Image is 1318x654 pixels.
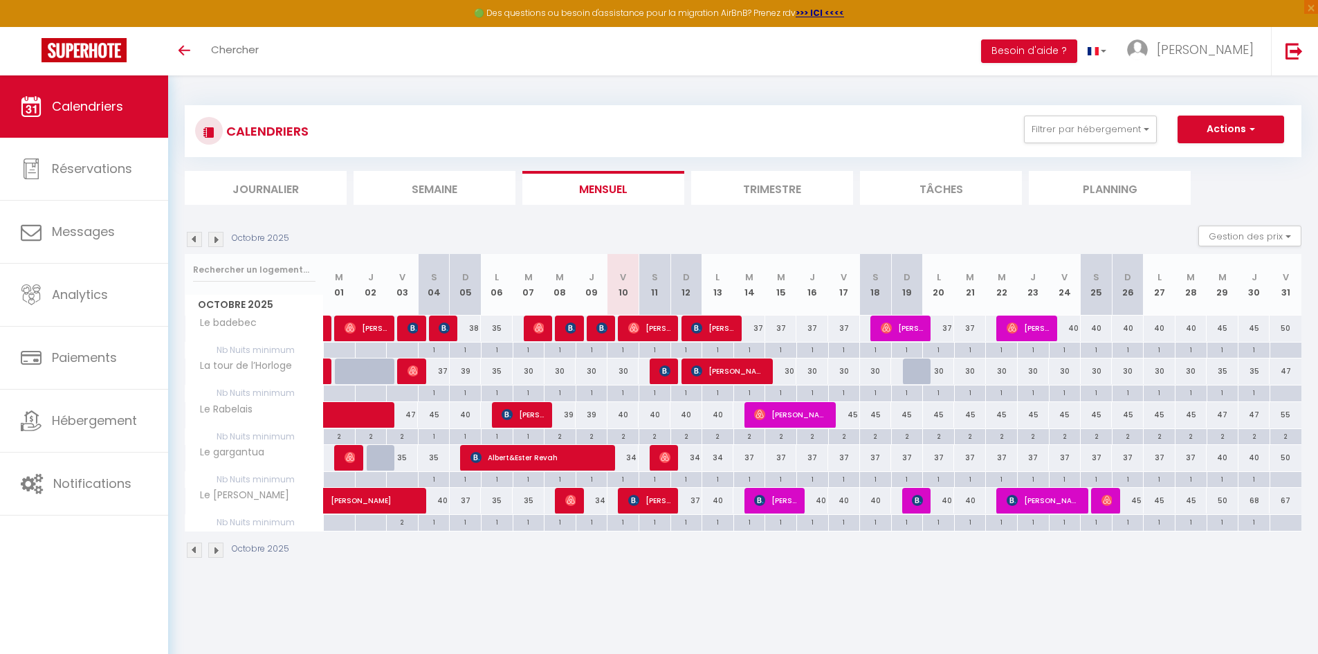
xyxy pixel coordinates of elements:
div: 30 [765,358,797,384]
div: 37 [923,445,955,471]
div: 30 [1175,358,1207,384]
div: 45 [1238,316,1270,341]
li: Planning [1029,171,1191,205]
div: 1 [986,385,1017,399]
span: Messages [52,223,115,240]
div: 45 [1112,402,1144,428]
h3: CALENDRIERS [223,116,309,147]
div: 37 [860,445,892,471]
div: 1 [1144,343,1175,356]
th: 10 [607,254,639,316]
div: 2 [1018,429,1049,442]
div: 30 [954,358,986,384]
div: 37 [733,316,765,341]
abbr: M [745,271,753,284]
button: Actions [1178,116,1284,143]
span: Le gargantua [187,445,268,460]
span: Hébergement [52,412,137,429]
div: 1 [1238,343,1270,356]
div: 1 [702,343,733,356]
th: 06 [481,254,513,316]
th: 11 [639,254,670,316]
li: Trimestre [691,171,853,205]
div: 30 [607,358,639,384]
span: [PERSON_NAME] [691,358,765,384]
div: 40 [639,402,670,428]
div: 2 [797,429,828,442]
div: 1 [1113,343,1144,356]
span: [PERSON_NAME] [345,444,355,471]
div: 1 [513,429,544,442]
span: [PERSON_NAME] [345,315,387,341]
div: 40 [1207,445,1238,471]
div: 39 [544,402,576,428]
div: 1 [955,385,986,399]
div: 45 [923,402,955,428]
button: Filtrer par hébergement [1024,116,1157,143]
abbr: L [937,271,941,284]
div: 1 [671,343,702,356]
div: 1 [513,343,544,356]
div: 35 [481,316,513,341]
a: Chercher [201,27,269,75]
div: 2 [765,429,796,442]
span: [PERSON_NAME] [502,401,544,428]
abbr: M [777,271,785,284]
abbr: D [1124,271,1131,284]
abbr: S [431,271,437,284]
div: 2 [1050,429,1081,442]
div: 2 [860,429,891,442]
div: 2 [1238,429,1270,442]
th: 19 [891,254,923,316]
a: >>> ICI <<<< [796,7,844,19]
a: ... [PERSON_NAME] [1117,27,1271,75]
div: 40 [1175,316,1207,341]
div: 30 [576,358,607,384]
div: 1 [860,343,891,356]
span: Le Rabelais [187,402,256,417]
div: 1 [576,385,607,399]
div: 35 [387,445,419,471]
div: 2 [639,429,670,442]
div: 45 [954,402,986,428]
div: 1 [1081,343,1112,356]
div: 37 [765,445,797,471]
div: 1 [482,429,513,442]
span: Analytics [52,286,108,303]
abbr: V [1061,271,1068,284]
span: [PERSON_NAME] [408,358,418,384]
span: Paiements [52,349,117,366]
div: 1 [1081,385,1112,399]
div: 50 [1270,316,1301,341]
div: 40 [1238,445,1270,471]
span: [PERSON_NAME] [754,487,796,514]
div: 45 [1144,402,1175,428]
div: 40 [702,402,734,428]
button: Besoin d'aide ? [981,39,1077,63]
div: 30 [923,358,955,384]
div: 30 [1018,358,1050,384]
span: [PERSON_NAME] [659,444,670,471]
div: 1 [892,343,923,356]
a: [PERSON_NAME] [324,488,356,514]
abbr: V [399,271,405,284]
th: 02 [355,254,387,316]
th: 07 [513,254,544,316]
div: 38 [450,316,482,341]
div: 1 [639,343,670,356]
th: 12 [670,254,702,316]
div: 37 [796,316,828,341]
abbr: J [1252,271,1257,284]
img: Super Booking [42,38,127,62]
div: 30 [986,358,1018,384]
span: [PERSON_NAME] [596,315,607,341]
div: 1 [482,343,513,356]
div: 40 [1144,316,1175,341]
th: 17 [828,254,860,316]
span: [PERSON_NAME] [628,487,670,514]
div: 37 [1081,445,1113,471]
th: 04 [418,254,450,316]
div: 1 [419,472,450,485]
div: 2 [829,429,860,442]
div: 39 [450,358,482,384]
